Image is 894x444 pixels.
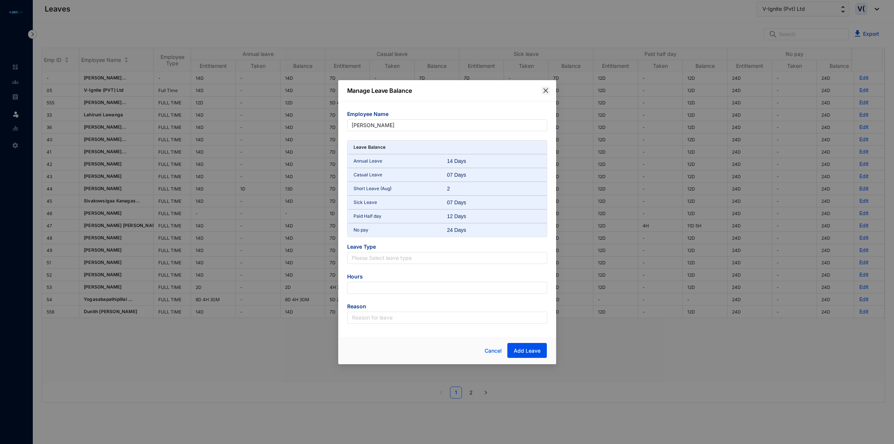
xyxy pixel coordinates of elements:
[352,120,543,131] span: Aflal Ahamed
[354,212,447,220] p: Paid Half day
[347,110,547,119] span: Employee Name
[347,273,547,282] span: Hours
[354,157,447,165] p: Annual Leave
[447,157,478,165] div: 14 Days
[514,347,540,355] span: Add Leave
[354,199,447,206] p: Sick Leave
[354,144,386,151] p: Leave Balance
[347,303,547,312] span: Reason
[447,212,478,220] div: 12 Days
[347,86,547,95] p: Manage Leave Balance
[347,243,547,252] span: Leave Type
[447,185,478,192] div: 2
[507,343,547,358] button: Add Leave
[447,226,478,234] div: 24 Days
[542,86,550,95] button: Close
[479,343,507,358] button: Cancel
[354,226,447,234] p: No pay
[543,88,549,94] span: close
[447,171,478,179] div: 07 Days
[347,312,547,324] input: Reason for leave
[354,171,447,179] p: Casual Leave
[354,185,447,192] p: Short Leave (Aug)
[485,347,502,355] span: Cancel
[447,199,478,206] div: 07 Days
